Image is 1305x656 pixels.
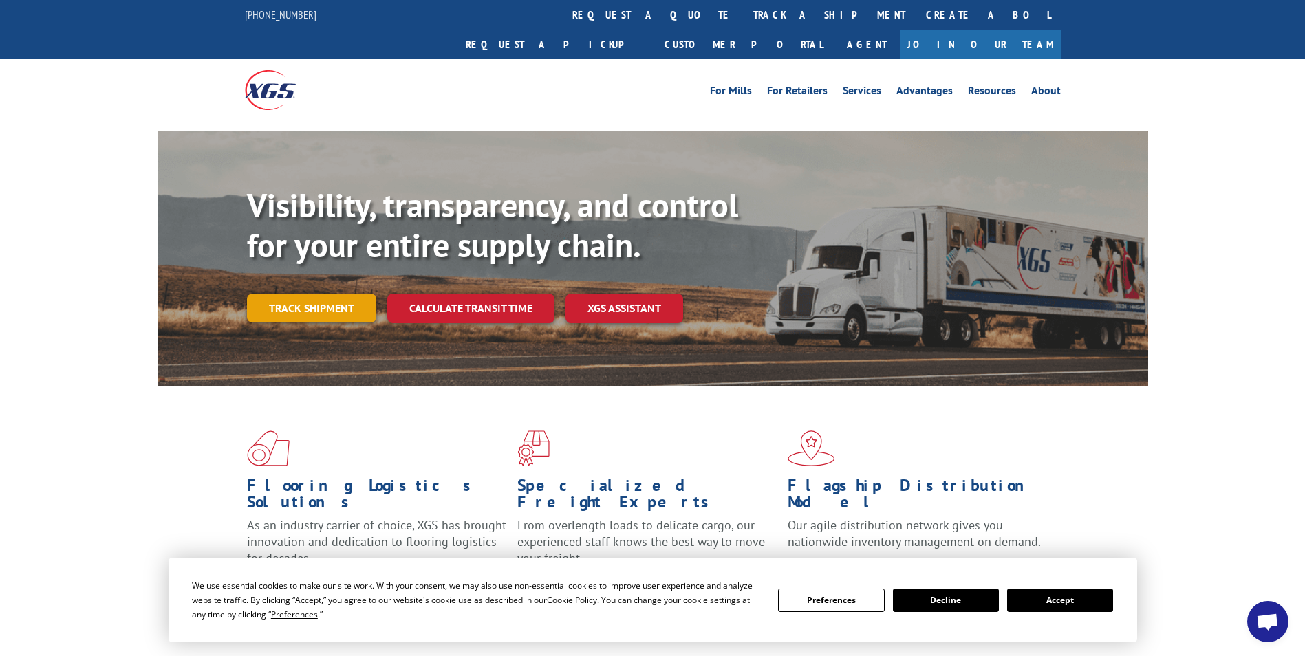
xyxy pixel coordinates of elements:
h1: Specialized Freight Experts [517,477,777,517]
a: Services [843,85,881,100]
a: About [1031,85,1061,100]
span: Cookie Policy [547,594,597,606]
button: Accept [1007,589,1113,612]
a: Resources [968,85,1016,100]
div: Open chat [1247,601,1288,642]
h1: Flooring Logistics Solutions [247,477,507,517]
a: Track shipment [247,294,376,322]
button: Preferences [778,589,884,612]
a: Agent [833,30,900,59]
img: xgs-icon-focused-on-flooring-red [517,430,550,466]
a: Customer Portal [654,30,833,59]
span: Preferences [271,609,318,620]
a: Request a pickup [455,30,654,59]
a: For Retailers [767,85,828,100]
button: Decline [893,589,999,612]
span: Our agile distribution network gives you nationwide inventory management on demand. [788,517,1041,549]
a: Join Our Team [900,30,1061,59]
b: Visibility, transparency, and control for your entire supply chain. [247,184,738,266]
a: For Mills [710,85,752,100]
img: xgs-icon-total-supply-chain-intelligence-red [247,430,290,466]
h1: Flagship Distribution Model [788,477,1048,517]
p: From overlength loads to delicate cargo, our experienced staff knows the best way to move your fr... [517,517,777,578]
img: xgs-icon-flagship-distribution-model-red [788,430,835,466]
a: Calculate transit time [387,294,554,323]
div: Cookie Consent Prompt [169,558,1137,642]
span: As an industry carrier of choice, XGS has brought innovation and dedication to flooring logistics... [247,517,506,566]
a: Advantages [896,85,953,100]
a: [PHONE_NUMBER] [245,8,316,21]
div: We use essential cookies to make our site work. With your consent, we may also use non-essential ... [192,578,762,622]
a: XGS ASSISTANT [565,294,683,323]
